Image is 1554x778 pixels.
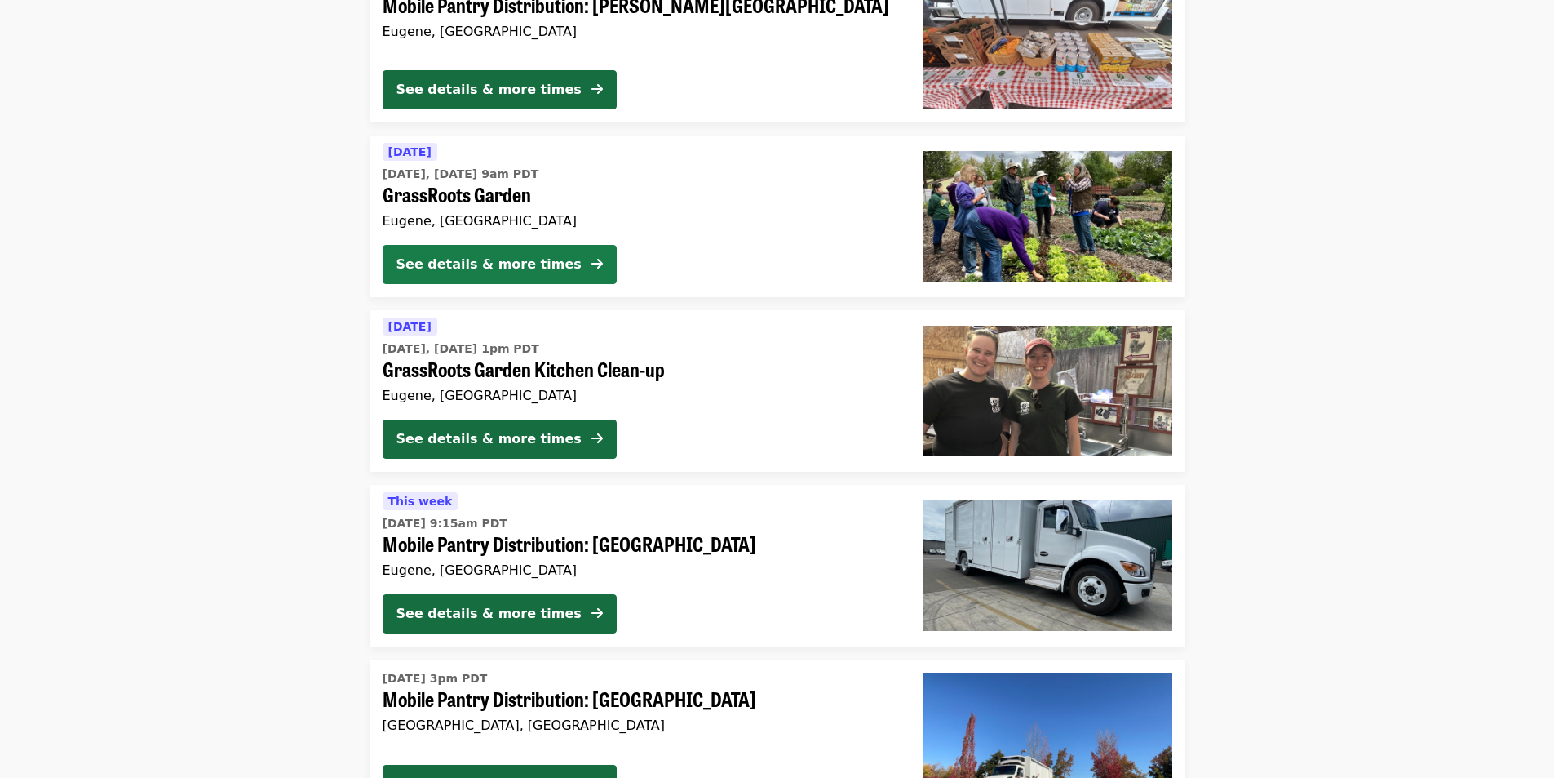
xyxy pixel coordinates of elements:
[383,515,507,532] time: [DATE] 9:15am PDT
[383,687,897,711] span: Mobile Pantry Distribution: [GEOGRAPHIC_DATA]
[923,500,1172,631] img: Mobile Pantry Distribution: Bethel School District organized by FOOD For Lane County
[370,310,1185,472] a: See details for "GrassRoots Garden Kitchen Clean-up"
[396,255,582,274] div: See details & more times
[923,151,1172,282] img: GrassRoots Garden organized by FOOD For Lane County
[396,80,582,100] div: See details & more times
[591,82,603,97] i: arrow-right icon
[383,213,897,229] div: Eugene, [GEOGRAPHIC_DATA]
[396,604,582,624] div: See details & more times
[396,429,582,449] div: See details & more times
[383,388,897,403] div: Eugene, [GEOGRAPHIC_DATA]
[383,245,617,284] button: See details & more times
[383,532,897,556] span: Mobile Pantry Distribution: [GEOGRAPHIC_DATA]
[388,495,453,508] span: This week
[923,326,1172,456] img: GrassRoots Garden Kitchen Clean-up organized by FOOD For Lane County
[383,420,617,459] button: See details & more times
[383,718,897,733] div: [GEOGRAPHIC_DATA], [GEOGRAPHIC_DATA]
[388,320,432,333] span: [DATE]
[383,166,539,183] time: [DATE], [DATE] 9am PDT
[383,594,617,634] button: See details & more times
[383,183,897,207] span: GrassRoots Garden
[383,358,897,381] span: GrassRoots Garden Kitchen Clean-up
[383,562,897,578] div: Eugene, [GEOGRAPHIC_DATA]
[370,485,1185,647] a: See details for "Mobile Pantry Distribution: Bethel School District"
[383,670,488,687] time: [DATE] 3pm PDT
[383,340,539,358] time: [DATE], [DATE] 1pm PDT
[591,606,603,621] i: arrow-right icon
[383,70,617,109] button: See details & more times
[591,431,603,447] i: arrow-right icon
[388,145,432,158] span: [DATE]
[383,24,897,39] div: Eugene, [GEOGRAPHIC_DATA]
[591,256,603,272] i: arrow-right icon
[370,136,1185,297] a: See details for "GrassRoots Garden"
